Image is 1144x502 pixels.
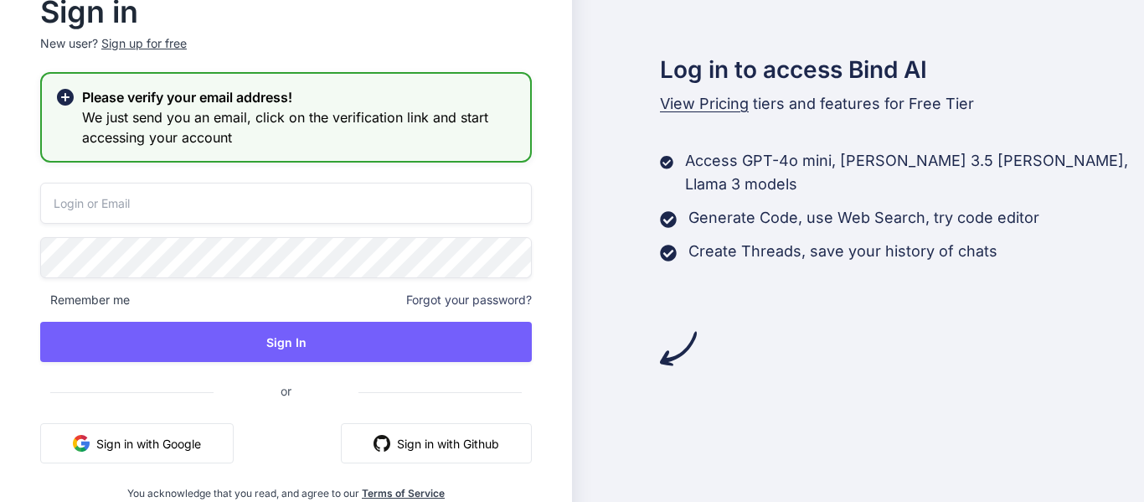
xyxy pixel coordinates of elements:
input: Login or Email [40,183,532,224]
span: View Pricing [660,95,749,112]
span: or [214,370,358,411]
button: Sign in with Google [40,423,234,463]
img: github [374,435,390,452]
p: Access GPT-4o mini, [PERSON_NAME] 3.5 [PERSON_NAME], Llama 3 models [685,149,1144,196]
span: Forgot your password? [406,292,532,308]
p: Create Threads, save your history of chats [688,240,997,263]
button: Sign In [40,322,532,362]
h3: We just send you an email, click on the verification link and start accessing your account [82,107,517,147]
a: Terms of Service [362,487,445,499]
p: tiers and features for Free Tier [660,92,1144,116]
div: Sign up for free [101,35,187,52]
p: Generate Code, use Web Search, try code editor [688,206,1039,230]
span: Remember me [40,292,130,308]
h2: Please verify your email address! [82,87,517,107]
p: New user? [40,35,532,72]
img: google [73,435,90,452]
img: arrow [660,330,697,367]
h2: Log in to access Bind AI [660,52,1144,87]
button: Sign in with Github [341,423,532,463]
